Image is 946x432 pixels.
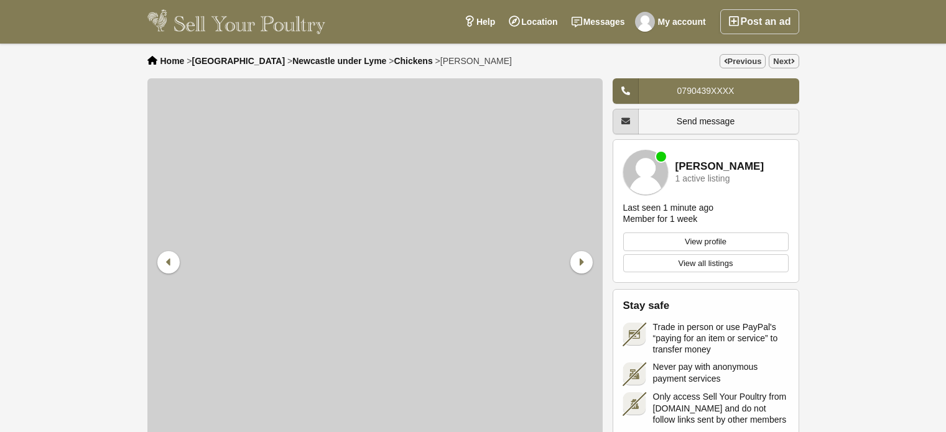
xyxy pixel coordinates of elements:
span: Trade in person or use PayPal's “paying for an item or service” to transfer money [653,321,789,356]
a: [GEOGRAPHIC_DATA] [192,56,285,66]
a: My account [632,9,713,34]
img: Sell Your Poultry [147,9,326,34]
li: > [187,56,285,66]
a: Newcastle under Lyme [292,56,386,66]
li: > [435,56,512,66]
a: Previous [720,54,766,68]
a: 0790439XXXX [613,78,799,104]
a: Help [457,9,502,34]
a: Messages [565,9,632,34]
a: Post an ad [720,9,799,34]
span: Never pay with anonymous payment services [653,361,789,384]
span: Only access Sell Your Poultry from [DOMAIN_NAME] and do not follow links sent by other members [653,391,789,425]
li: > [287,56,386,66]
div: Member for 1 week [623,213,698,224]
a: Location [502,9,564,34]
div: Member is online [656,152,666,162]
a: View profile [623,232,789,251]
a: Send message [613,109,799,134]
div: 1 active listing [675,174,730,183]
h2: Stay safe [623,300,789,312]
a: View all listings [623,254,789,273]
span: [PERSON_NAME] [440,56,512,66]
a: Chickens [394,56,432,66]
div: Last seen 1 minute ago [623,202,714,213]
span: Send message [677,116,735,126]
img: Gill Evans [635,12,655,32]
li: > [389,56,432,66]
span: 0790439XXXX [677,86,735,96]
a: [PERSON_NAME] [675,161,764,173]
a: Next [769,54,799,68]
a: Home [160,56,185,66]
img: Susan mountford [623,150,668,195]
